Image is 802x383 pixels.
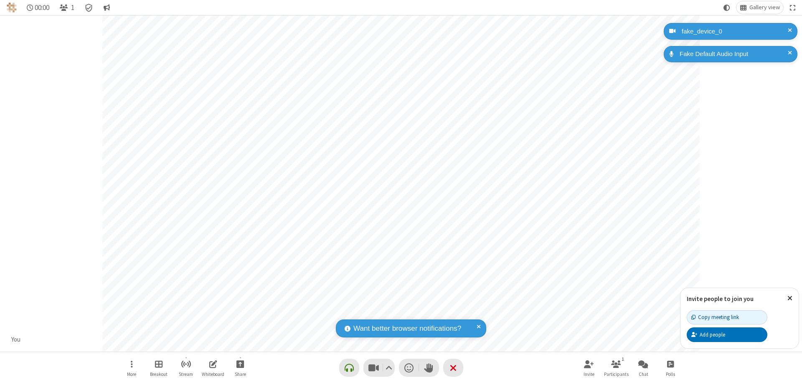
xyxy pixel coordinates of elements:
button: Manage Breakout Rooms [146,356,171,380]
button: Conversation [100,1,113,14]
span: 1 [71,4,74,12]
div: Fake Default Audio Input [677,49,791,59]
span: Gallery view [749,4,780,11]
button: Start sharing [228,356,253,380]
div: Timer [23,1,53,14]
div: You [8,335,24,345]
div: Meeting details Encryption enabled [81,1,97,14]
button: Video setting [383,359,394,377]
span: Polls [666,372,675,377]
span: Breakout [150,372,168,377]
button: Open menu [119,356,144,380]
button: Invite participants (⌘+Shift+I) [576,356,601,380]
img: QA Selenium DO NOT DELETE OR CHANGE [7,3,17,13]
button: Open participant list [56,1,78,14]
button: Change layout [736,1,783,14]
button: Using system theme [720,1,733,14]
span: Want better browser notifications? [353,323,461,334]
span: Participants [604,372,629,377]
button: Stop video (⌘+Shift+V) [363,359,395,377]
div: fake_device_0 [679,27,791,36]
button: Raise hand [419,359,439,377]
span: Whiteboard [202,372,224,377]
span: More [127,372,136,377]
span: Invite [584,372,594,377]
button: Send a reaction [399,359,419,377]
button: Close popover [781,288,799,309]
span: Stream [179,372,193,377]
button: Start streaming [173,356,198,380]
button: Open chat [631,356,656,380]
button: Copy meeting link [687,310,767,324]
div: Copy meeting link [691,313,739,321]
span: 00:00 [35,4,49,12]
button: Add people [687,327,767,342]
button: Open participant list [604,356,629,380]
button: End or leave meeting [443,359,463,377]
button: Open poll [658,356,683,380]
button: Fullscreen [787,1,799,14]
div: 1 [619,355,627,363]
label: Invite people to join you [687,295,754,303]
button: Open shared whiteboard [200,356,226,380]
button: Connect your audio [339,359,359,377]
span: Share [235,372,246,377]
span: Chat [639,372,648,377]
